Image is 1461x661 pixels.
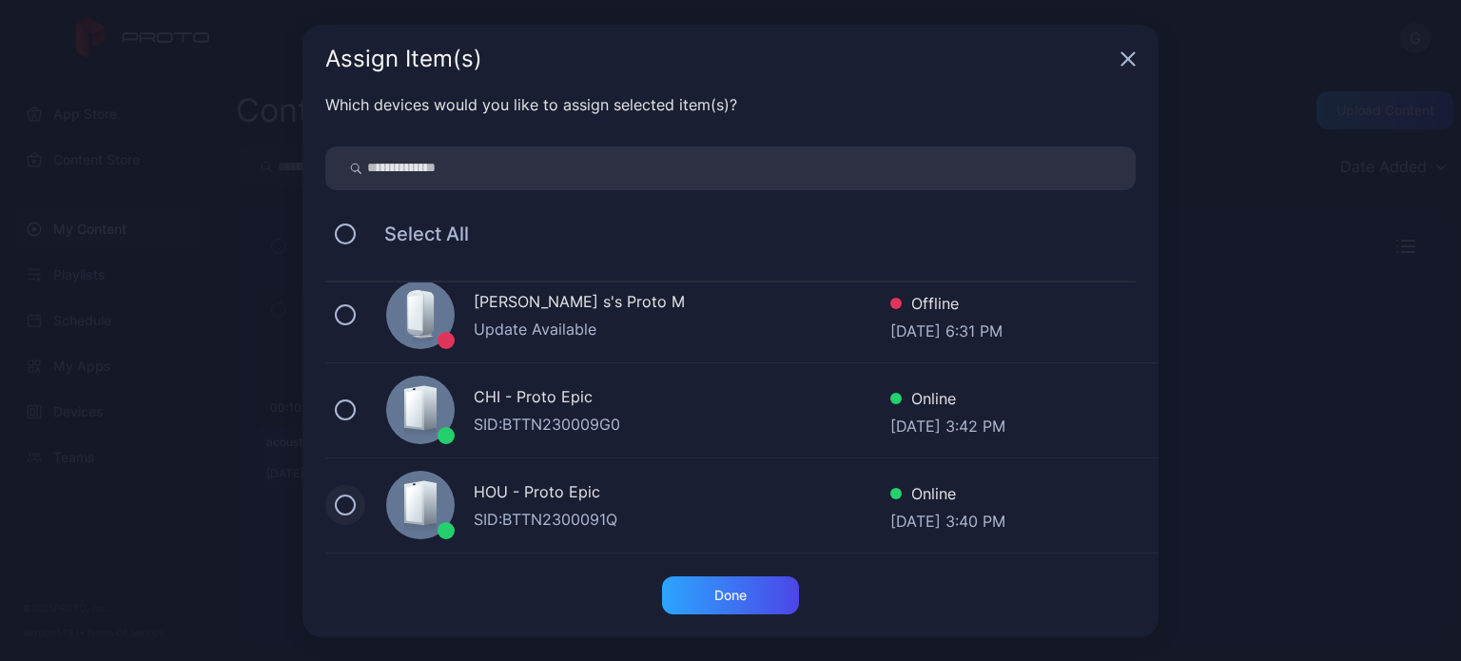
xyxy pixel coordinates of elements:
div: Update Available [474,318,890,340]
div: [PERSON_NAME] s's Proto M [474,290,890,318]
div: Assign Item(s) [325,48,1113,70]
div: CHI - Proto Epic [474,385,890,413]
div: HOU - Proto Epic [474,480,890,508]
div: SID: BTTN2300091Q [474,508,890,531]
div: Which devices would you like to assign selected item(s)? [325,93,1136,116]
div: [DATE] 3:40 PM [890,510,1005,529]
div: Online [890,387,1005,415]
div: Done [714,588,747,603]
div: SID: BTTN230009G0 [474,413,890,436]
button: Done [662,576,799,614]
div: Offline [890,292,1003,320]
div: Online [890,482,1005,510]
span: Select All [365,223,469,245]
div: [DATE] 3:42 PM [890,415,1005,434]
div: [DATE] 6:31 PM [890,320,1003,339]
